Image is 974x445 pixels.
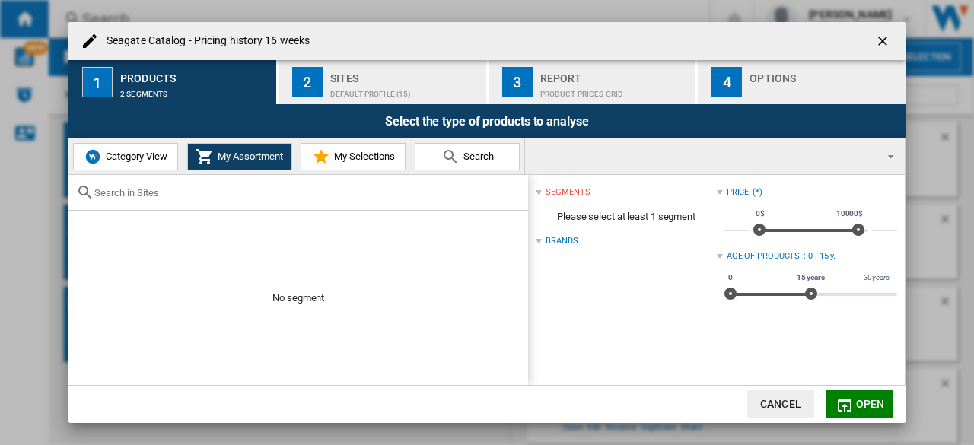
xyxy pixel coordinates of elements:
[73,143,178,170] button: Category View
[834,208,865,220] span: 10000$
[214,151,283,162] span: My Assortment
[330,66,480,82] div: Sites
[82,67,113,97] div: 1
[711,67,742,97] div: 4
[727,250,801,262] div: Age of products
[330,151,395,162] span: My Selections
[698,60,906,104] button: 4 Options
[804,250,897,262] div: : 0 - 15 y.
[540,82,690,98] div: Product prices grid
[536,202,716,231] span: Please select at least 1 segment
[272,260,324,336] div: No segment
[540,66,690,82] div: Report
[502,67,533,97] div: 3
[727,186,750,199] div: Price
[292,67,323,97] div: 2
[726,272,735,284] span: 0
[489,60,698,104] button: 3 Report Product prices grid
[826,390,893,418] button: Open
[68,104,906,138] div: Select the type of products to analyse
[68,60,278,104] button: 1 Products 2 segments
[875,33,893,52] ng-md-icon: getI18NText('BUTTONS.CLOSE_DIALOG')
[753,208,767,220] span: 0$
[794,272,827,284] span: 15 years
[415,143,520,170] button: Search
[750,66,899,82] div: Options
[546,235,578,247] div: Brands
[869,26,899,56] button: getI18NText('BUTTONS.CLOSE_DIALOG')
[120,66,270,82] div: Products
[330,82,480,98] div: Default profile (15)
[120,82,270,98] div: 2 segments
[747,390,814,418] button: Cancel
[187,143,292,170] button: My Assortment
[460,151,494,162] span: Search
[301,143,406,170] button: My Selections
[84,148,102,166] img: wiser-icon-blue.png
[279,60,488,104] button: 2 Sites Default profile (15)
[99,33,310,49] h4: Seagate Catalog - Pricing history 16 weeks
[102,151,167,162] span: Category View
[94,187,520,199] input: Search in Sites
[546,186,590,199] div: segments
[861,272,892,284] span: 30 years
[856,398,885,410] span: Open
